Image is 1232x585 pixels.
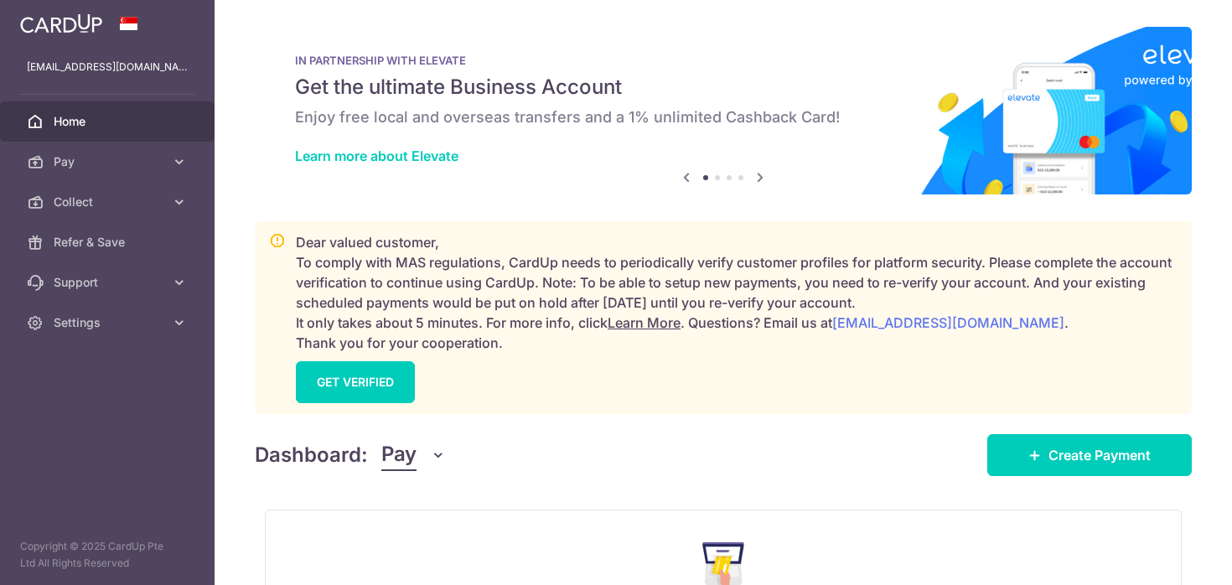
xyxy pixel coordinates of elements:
[295,74,1152,101] h5: Get the ultimate Business Account
[54,153,164,170] span: Pay
[255,27,1192,194] img: Renovation banner
[296,232,1178,353] p: Dear valued customer, To comply with MAS regulations, CardUp needs to periodically verify custome...
[1048,445,1151,465] span: Create Payment
[987,434,1192,476] a: Create Payment
[54,234,164,251] span: Refer & Save
[54,113,164,130] span: Home
[27,59,188,75] p: [EMAIL_ADDRESS][DOMAIN_NAME]
[295,107,1152,127] h6: Enjoy free local and overseas transfers and a 1% unlimited Cashback Card!
[54,314,164,331] span: Settings
[20,13,102,34] img: CardUp
[255,440,368,470] h4: Dashboard:
[54,194,164,210] span: Collect
[295,148,458,164] a: Learn more about Elevate
[608,314,681,331] a: Learn More
[381,439,446,471] button: Pay
[381,439,417,471] span: Pay
[832,314,1064,331] a: [EMAIL_ADDRESS][DOMAIN_NAME]
[296,361,415,403] a: GET VERIFIED
[295,54,1152,67] p: IN PARTNERSHIP WITH ELEVATE
[54,274,164,291] span: Support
